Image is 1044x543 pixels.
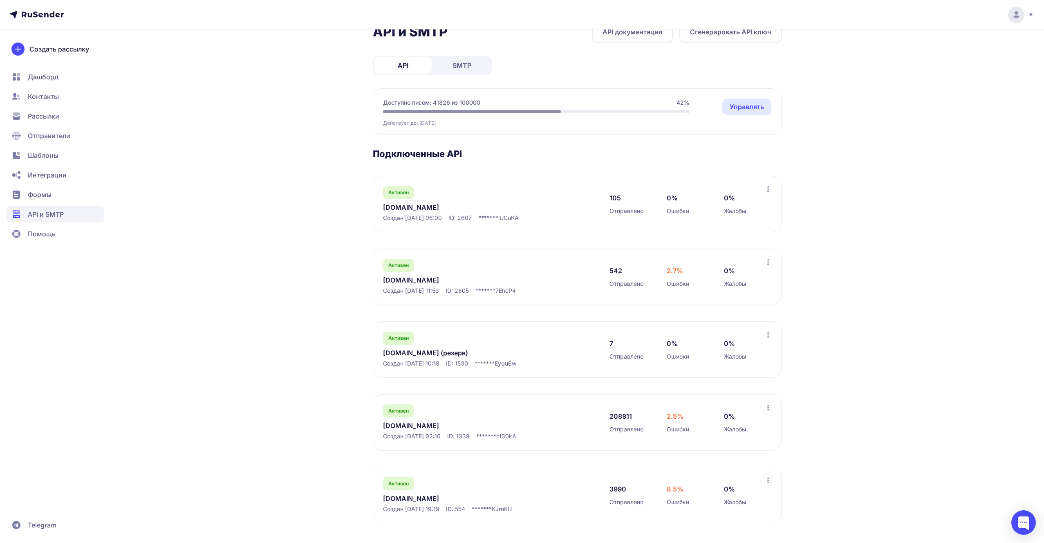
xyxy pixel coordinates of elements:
[609,266,622,276] span: 542
[433,57,491,74] a: SMTP
[29,44,89,54] span: Создать рассылку
[388,480,409,487] span: Активен
[677,99,690,107] span: 42%
[373,148,782,159] h3: Подключенные API
[496,432,516,440] span: hf30kA
[383,505,439,513] span: Создан [DATE] 19:19
[28,170,67,180] span: Интеграции
[609,207,643,215] span: Отправлено
[28,72,58,82] span: Дашборд
[679,21,782,43] button: Сгенерировать API ключ
[592,21,673,43] a: API документация
[388,408,409,414] span: Активен
[447,432,470,440] span: ID: 1339
[667,352,689,361] span: Ошибки
[724,484,735,494] span: 0%
[667,425,689,433] span: Ошибки
[398,61,408,70] span: API
[667,266,683,276] span: 2.7%
[724,352,746,361] span: Жалобы
[724,193,735,203] span: 0%
[722,99,771,115] a: Управлять
[383,287,439,295] span: Создан [DATE] 11:53
[724,207,746,215] span: Жалобы
[28,92,59,101] span: Контакты
[667,193,678,203] span: 0%
[667,411,683,421] span: 2.5%
[448,214,472,222] span: ID: 2607
[667,498,689,506] span: Ошибки
[28,520,56,530] span: Telegram
[28,190,52,200] span: Формы
[667,280,689,288] span: Ошибки
[28,150,58,160] span: Шаблоны
[498,214,519,222] span: lUCuKA
[373,24,448,40] h2: API и SMTP
[383,214,442,222] span: Создан [DATE] 06:00
[374,57,432,74] a: API
[383,494,551,503] a: [DOMAIN_NAME]
[609,484,626,494] span: 3990
[383,202,551,212] a: [DOMAIN_NAME]
[383,432,441,440] span: Создан [DATE] 02:16
[492,505,512,513] span: KJrnKU
[667,484,683,494] span: 8.5%
[667,339,678,348] span: 0%
[609,193,621,203] span: 105
[388,262,409,269] span: Активен
[495,359,516,368] span: Eyqu6w
[383,348,551,358] a: [DOMAIN_NAME] (резерв)
[28,209,64,219] span: API и SMTP
[724,339,735,348] span: 0%
[609,498,643,506] span: Отправлено
[609,425,643,433] span: Отправлено
[28,131,70,141] span: Отправители
[609,280,643,288] span: Отправлено
[724,411,735,421] span: 0%
[446,287,469,295] span: ID: 2605
[28,229,56,239] span: Помощь
[446,359,468,368] span: ID: 1530
[383,421,551,431] a: [DOMAIN_NAME]
[724,280,746,288] span: Жалобы
[724,425,746,433] span: Жалобы
[609,352,643,361] span: Отправлено
[724,266,735,276] span: 0%
[383,275,551,285] a: [DOMAIN_NAME]
[28,111,59,121] span: Рассылки
[383,99,480,107] span: Доступно писем: 41826 из 100000
[667,207,689,215] span: Ошибки
[495,287,516,295] span: 7EhcP4
[383,359,439,368] span: Создан [DATE] 10:18
[388,189,409,196] span: Активен
[383,120,436,126] span: Действует до: [DATE]
[609,411,632,421] span: 208811
[446,505,465,513] span: ID: 554
[388,335,409,341] span: Активен
[609,339,613,348] span: 7
[7,517,104,533] a: Telegram
[724,498,746,506] span: Жалобы
[453,61,471,70] span: SMTP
